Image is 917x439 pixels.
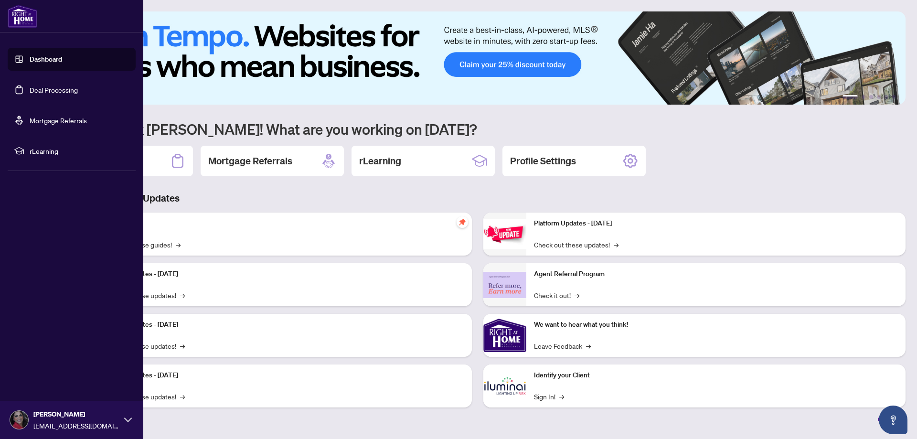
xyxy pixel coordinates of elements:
p: Agent Referral Program [534,269,898,279]
a: Check it out!→ [534,290,579,300]
p: Platform Updates - [DATE] [100,269,464,279]
span: → [614,239,618,250]
span: → [180,391,185,402]
button: 5 [885,95,888,99]
button: 4 [877,95,881,99]
button: 2 [862,95,865,99]
span: rLearning [30,146,129,156]
h2: rLearning [359,154,401,168]
a: Sign In!→ [534,391,564,402]
p: Self-Help [100,218,464,229]
span: → [559,391,564,402]
h1: Welcome back [PERSON_NAME]! What are you working on [DATE]? [50,120,906,138]
p: Identify your Client [534,370,898,381]
a: Leave Feedback→ [534,341,591,351]
img: Agent Referral Program [483,272,526,298]
span: → [586,341,591,351]
h3: Brokerage & Industry Updates [50,192,906,205]
button: 3 [869,95,873,99]
img: Platform Updates - June 23, 2025 [483,219,526,249]
p: Platform Updates - [DATE] [100,320,464,330]
a: Check out these updates!→ [534,239,618,250]
a: Deal Processing [30,86,78,94]
button: 6 [892,95,896,99]
p: Platform Updates - [DATE] [534,218,898,229]
h2: Profile Settings [510,154,576,168]
span: [PERSON_NAME] [33,409,119,419]
p: We want to hear what you think! [534,320,898,330]
a: Dashboard [30,55,62,64]
h2: Mortgage Referrals [208,154,292,168]
span: pushpin [457,216,468,228]
img: logo [8,5,37,28]
button: Open asap [879,406,907,434]
p: Platform Updates - [DATE] [100,370,464,381]
img: We want to hear what you think! [483,314,526,357]
span: → [176,239,181,250]
img: Profile Icon [10,411,28,429]
img: Identify your Client [483,364,526,407]
span: [EMAIL_ADDRESS][DOMAIN_NAME] [33,420,119,431]
a: Mortgage Referrals [30,116,87,125]
button: 1 [842,95,858,99]
span: → [180,341,185,351]
span: → [575,290,579,300]
span: → [180,290,185,300]
img: Slide 0 [50,11,906,105]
